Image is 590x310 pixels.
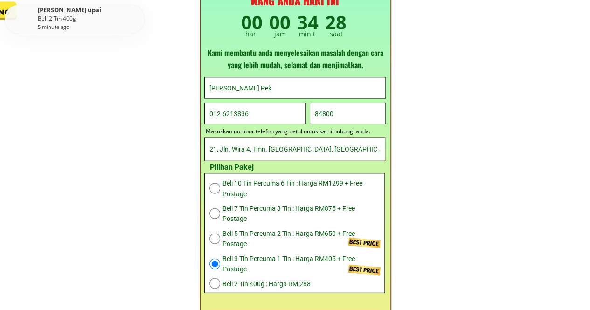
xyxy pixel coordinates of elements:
input: Poskod [312,103,383,124]
input: Alamat Penuh* [207,138,383,160]
span: Beli 3 Tin Percuma 1 Tin : Harga RM405 + Free Postage [222,253,380,274]
span: Beli 2 Tin 400g : Harga RM 288 [222,278,380,289]
span: Beli 5 Tin Percuma 2 Tin : Harga RM650 + Free Postage [222,228,380,249]
h3: minit [293,29,321,39]
h3: jam [271,29,290,39]
span: Beli 7 Tin Percuma 3 Tin : Harga RM875 + Free Postage [222,203,380,224]
div: Kami membantu anda menyelesaikan masalah dengan cara yang lebih mudah, selamat dan menjimatkan. [202,47,389,71]
h3: hari [242,29,261,39]
h3: Pilihan Pakej [202,161,261,173]
input: Nombor telefon yang anda masukkan tidak betul, sila semak semula [207,103,303,124]
h3: saat [317,29,356,39]
input: Nama Penuh* [207,77,383,98]
span: Beli 10 Tin Percuma 6 Tin : Harga RM1299 + Free Postage [222,178,380,199]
